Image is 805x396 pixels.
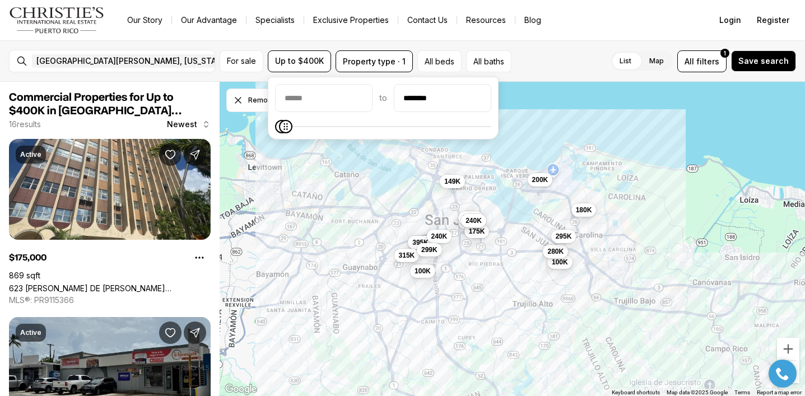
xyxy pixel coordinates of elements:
span: 299K [421,245,438,254]
span: Login [719,16,741,25]
button: Dismiss drawing [226,88,282,112]
span: filters [696,55,719,67]
span: 200K [532,175,548,184]
span: 295K [555,232,571,241]
button: 299K [417,243,442,257]
button: 100K [410,264,435,278]
button: 240K [426,230,452,243]
button: 280K [543,245,568,258]
a: Exclusive Properties [304,12,398,28]
a: 623 PONCE DE LEÓN #1201B, SAN JUAN PR, 00917 [9,283,211,293]
a: Specialists [246,12,304,28]
span: For sale [227,57,256,66]
button: 227K [458,211,483,225]
button: 175K [464,225,489,238]
a: Resources [457,12,515,28]
label: List [611,51,640,71]
button: Property type · 1 [336,50,413,72]
button: Up to $400K [268,50,331,72]
button: All beds [417,50,462,72]
button: Allfilters1 [677,50,727,72]
button: For sale [220,50,263,72]
p: 16 results [9,120,41,129]
span: [GEOGRAPHIC_DATA][PERSON_NAME], [US_STATE] [36,57,229,66]
button: 295K [551,230,576,243]
button: Save search [731,50,796,72]
p: Active [20,328,41,337]
button: Share Property [184,143,206,166]
input: priceMax [394,85,491,111]
button: All baths [466,50,511,72]
button: 240K [461,214,486,227]
span: 240K [466,216,482,225]
span: 180K [575,206,592,215]
span: Up to $400K [275,57,324,66]
button: Contact Us [398,12,457,28]
button: Login [713,9,748,31]
span: 100K [415,267,431,276]
span: 1 [724,49,726,58]
button: Register [750,9,796,31]
button: Newest [160,113,217,136]
button: Save Property: 3R AVE. CAMPO RICO [159,322,182,344]
span: 175K [468,227,485,236]
button: 315K [394,249,419,262]
span: Minimum [275,120,289,133]
p: Active [20,150,41,159]
span: 227K [462,213,478,222]
a: Terms [734,389,750,395]
span: 395K [412,238,429,247]
button: Property options [188,246,211,269]
button: 100K [547,255,572,269]
button: Save Property: 623 PONCE DE LEÓN #1201B [159,143,182,166]
a: Report a map error [757,389,802,395]
span: All [685,55,694,67]
input: priceMin [276,85,372,111]
span: 315K [398,251,415,260]
button: Share Property [184,322,206,344]
button: 180K [571,203,596,217]
button: 200K [527,173,552,187]
a: Our Story [118,12,171,28]
img: logo [9,7,105,34]
span: to [379,94,387,103]
label: Map [640,51,673,71]
button: 130K [458,216,483,229]
span: 149K [444,177,460,186]
span: 240K [431,232,447,241]
span: Maximum [279,120,292,133]
span: 280K [547,247,564,256]
button: Zoom in [777,338,799,360]
span: 100K [551,258,567,267]
button: 149K [440,175,465,188]
span: Newest [167,120,197,129]
button: 395K [408,236,433,249]
span: Commercial Properties for Up to $400K in [GEOGRAPHIC_DATA][PERSON_NAME], [US_STATE] + 1 location [9,92,182,143]
a: Our Advantage [172,12,246,28]
span: Register [757,16,789,25]
span: Save search [738,57,789,66]
span: Map data ©2025 Google [667,389,728,395]
a: Blog [515,12,550,28]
